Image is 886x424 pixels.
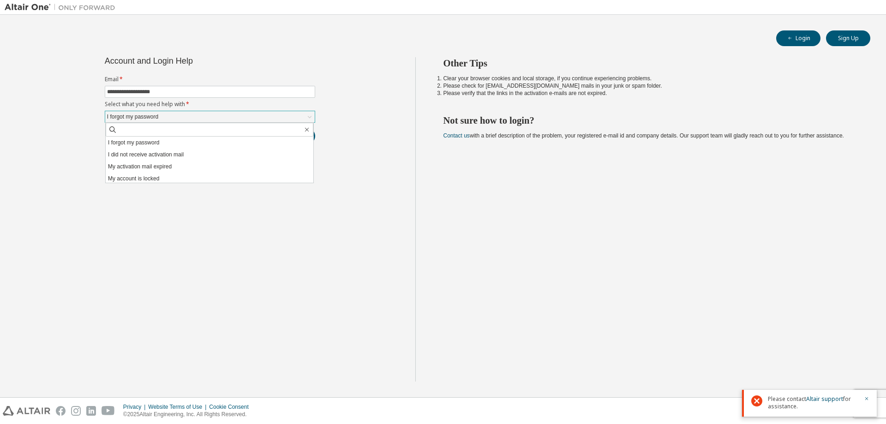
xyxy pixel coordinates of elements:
div: I forgot my password [106,112,160,122]
label: Select what you need help with [105,101,315,108]
li: Please verify that the links in the activation e-mails are not expired. [443,90,854,97]
div: I forgot my password [105,111,315,122]
img: altair_logo.svg [3,406,50,416]
button: Login [776,30,820,46]
div: Cookie Consent [209,403,254,411]
img: linkedin.svg [86,406,96,416]
img: Altair One [5,3,120,12]
button: Sign Up [826,30,870,46]
span: Please contact for assistance. [768,395,858,410]
span: with a brief description of the problem, your registered e-mail id and company details. Our suppo... [443,132,844,139]
li: Clear your browser cookies and local storage, if you continue experiencing problems. [443,75,854,82]
img: youtube.svg [102,406,115,416]
img: facebook.svg [56,406,66,416]
label: Email [105,76,315,83]
li: Please check for [EMAIL_ADDRESS][DOMAIN_NAME] mails in your junk or spam folder. [443,82,854,90]
h2: Other Tips [443,57,854,69]
a: Altair support [806,395,843,403]
a: Contact us [443,132,470,139]
li: I forgot my password [106,137,313,149]
div: Website Terms of Use [148,403,209,411]
p: © 2025 Altair Engineering, Inc. All Rights Reserved. [123,411,254,418]
h2: Not sure how to login? [443,114,854,126]
div: Account and Login Help [105,57,273,65]
img: instagram.svg [71,406,81,416]
div: Privacy [123,403,148,411]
